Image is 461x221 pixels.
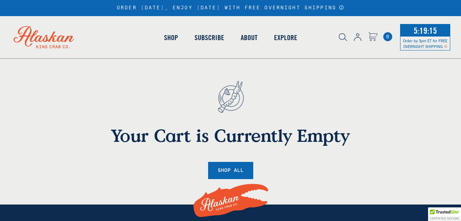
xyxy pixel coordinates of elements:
[339,5,344,10] a: Announcement Bar Modal
[428,207,461,221] div: TrustedSite Certified
[444,44,447,49] span: Shipping Notice Icon
[232,17,266,58] a: About
[403,38,447,49] span: Order by 3pm ET for FREE OVERNIGHT SHIPPING
[156,17,186,58] a: Shop
[32,125,429,146] h1: Your Cart is Currently Empty
[186,17,232,58] a: Subscribe
[206,69,255,125] img: empty cart - anchor
[383,32,392,41] span: 0
[208,162,253,179] a: Shop All
[339,33,347,41] img: search
[354,33,361,41] img: account
[4,16,84,58] img: Alaskan King Crab Co. logo
[412,23,439,38] span: 5:19:15
[117,5,344,11] div: ORDER [DATE], ENJOY [DATE] WITH FREE OVERNIGHT SHIPPING
[266,17,306,58] a: Explore
[368,32,378,42] a: Cart
[383,32,392,41] a: Cart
